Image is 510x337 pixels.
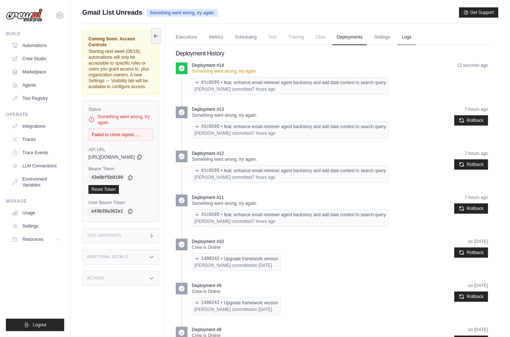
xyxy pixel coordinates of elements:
span: Training is not available until the deployment is complete [284,30,309,44]
div: [PERSON_NAME] committed [194,174,386,180]
p: Deployment #8 [192,327,222,333]
a: Environment Variables [9,173,64,191]
a: 41c0285 [201,168,219,174]
div: [PERSON_NAME] committed [194,130,386,136]
button: Rollback [454,115,488,126]
p: Crew is Online [192,289,281,294]
h3: Actions [87,276,105,280]
div: feat: enhance email retriever agent backstory and add date context to search query [194,168,386,174]
button: Rollback [454,159,488,170]
time: August 17, 2025 at 09:42 KST [465,195,488,200]
div: [PERSON_NAME] committed [194,262,278,268]
div: [PERSON_NAME] committed [194,218,386,224]
a: 41c0285 [201,124,219,130]
a: Reset Token [88,185,119,194]
span: Logout [33,322,46,328]
label: User Bearer Token [88,200,153,206]
a: 41c0285 [201,212,219,218]
div: Upgrade framework version [194,256,278,262]
span: • [221,124,222,130]
span: Coming Soon: Access Controls [88,36,153,48]
div: feat: enhance email retriever agent backstory and add date context to search query [194,212,386,218]
span: • [221,80,222,86]
p: Deployment #13 [192,106,224,112]
h3: Test Endpoints [87,233,121,238]
span: Chat is not available until the deployment is complete [312,30,329,44]
a: Executions [171,30,202,45]
p: Something went wrong, try again. [192,200,389,206]
a: Integrations [9,120,64,132]
p: Deployment #9 [192,283,222,289]
div: Manage [6,198,64,204]
a: Marketplace [9,66,64,78]
a: Automations [9,40,64,51]
span: [URL][DOMAIN_NAME] [88,154,135,160]
h3: Additional Details [87,255,128,259]
button: Rollback [454,247,488,258]
a: Metrics [205,30,228,45]
iframe: Chat Widget [473,302,510,337]
time: August 17, 2025 at 09:42 KST [252,219,275,224]
a: Scheduling [230,30,261,45]
a: Agents [9,79,64,91]
p: Something went wrong, try again. [192,156,389,162]
a: Crew Studio [9,53,64,65]
button: Rollback [454,203,488,214]
p: Deployment #12 [192,151,224,156]
div: [PERSON_NAME] committed [194,307,278,312]
time: August 17, 2025 at 09:44 KST [465,107,488,112]
a: Tool Registry [9,93,64,104]
time: June 27, 2025 at 00:30 KST [252,307,272,312]
code: e43b39a362e1 [88,207,126,216]
div: Build [6,31,64,37]
button: Resources [9,233,64,245]
div: Something went wrong, try again. [88,114,153,126]
a: Traces [9,134,64,145]
span: Something went wrong, try again. [147,9,218,17]
label: API URL [88,147,153,153]
span: • [221,168,222,174]
p: Deployment #14 [192,62,224,68]
a: Settings [370,30,394,45]
span: • [221,212,222,218]
label: Status [88,106,153,112]
p: Crew is Online [192,244,281,250]
time: June 27, 2025 at 00:42 KST [468,283,488,288]
time: August 17, 2025 at 09:42 KST [252,131,275,136]
button: Logout [6,319,64,331]
time: August 17, 2025 at 09:42 KST [252,175,275,180]
a: 1400242 [201,256,219,262]
div: Upgrade framework version [194,300,278,306]
span: • [221,300,222,306]
a: LLM Connections [9,160,64,172]
a: Deployments [332,30,367,45]
a: Logs [397,30,416,45]
div: feat: enhance email retriever agent backstory and add date context to search query [194,124,386,130]
time: August 17, 2025 at 16:38 KST [457,63,488,68]
label: Bearer Token [88,166,153,172]
a: Settings [9,220,64,232]
code: 43e8bf6b0180 [88,173,126,182]
time: July 1, 2025 at 00:45 KST [468,239,488,244]
div: feat: enhance email retriever agent backstory and add date context to search query [194,80,386,86]
div: Failed to clone reposi...... [88,128,153,141]
p: Deployment #10 [192,239,224,244]
span: Resources [22,236,43,242]
button: Rollback [454,291,488,302]
span: Test [264,30,281,44]
img: Logo [6,8,43,22]
p: Something went wrong, try again. [192,112,389,118]
h2: Deployment History [176,49,488,58]
time: August 17, 2025 at 09:43 KST [465,151,488,156]
p: Deployment #11 [192,195,224,200]
button: Get Support [459,7,498,18]
span: Starting next week (08/18), automations will only be accessible to specific roles or users you gr... [88,49,149,89]
a: Usage [9,207,64,219]
span: • [221,256,222,262]
a: 41c0285 [201,80,219,86]
time: June 26, 2025 at 04:54 KST [468,327,488,332]
div: Operate [6,112,64,117]
div: [PERSON_NAME] committed [194,86,386,92]
span: Gmail List Unreads [82,7,142,18]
